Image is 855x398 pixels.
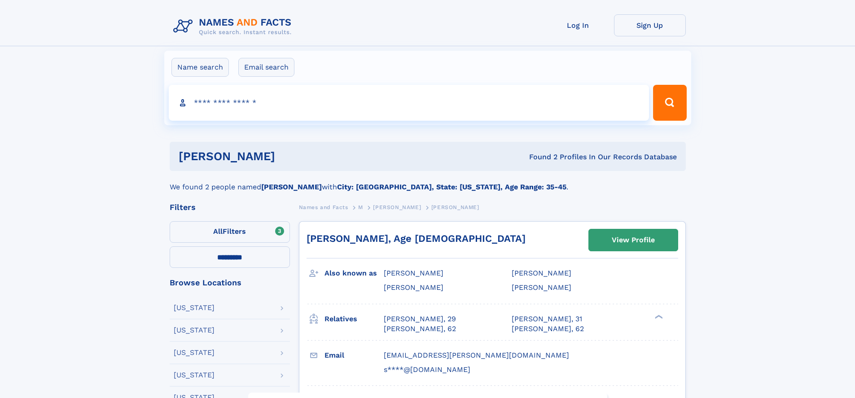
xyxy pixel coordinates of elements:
a: [PERSON_NAME] [373,201,421,213]
h3: Also known as [324,266,384,281]
span: [PERSON_NAME] [512,283,571,292]
span: [PERSON_NAME] [512,269,571,277]
label: Email search [238,58,294,77]
span: [EMAIL_ADDRESS][PERSON_NAME][DOMAIN_NAME] [384,351,569,359]
input: search input [169,85,649,121]
h3: Relatives [324,311,384,327]
a: [PERSON_NAME], Age [DEMOGRAPHIC_DATA] [307,233,526,244]
a: [PERSON_NAME], 62 [384,324,456,334]
span: [PERSON_NAME] [431,204,479,210]
label: Filters [170,221,290,243]
div: [US_STATE] [174,304,215,311]
a: [PERSON_NAME], 62 [512,324,584,334]
a: [PERSON_NAME], 31 [512,314,582,324]
a: M [358,201,363,213]
div: Browse Locations [170,279,290,287]
div: View Profile [612,230,655,250]
label: Name search [171,58,229,77]
div: Filters [170,203,290,211]
span: M [358,204,363,210]
img: Logo Names and Facts [170,14,299,39]
b: [PERSON_NAME] [261,183,322,191]
div: We found 2 people named with . [170,171,686,192]
div: [US_STATE] [174,327,215,334]
a: [PERSON_NAME], 29 [384,314,456,324]
b: City: [GEOGRAPHIC_DATA], State: [US_STATE], Age Range: 35-45 [337,183,566,191]
h3: Email [324,348,384,363]
h1: [PERSON_NAME] [179,151,402,162]
a: Sign Up [614,14,686,36]
div: [US_STATE] [174,372,215,379]
div: ❯ [653,314,663,319]
button: Search Button [653,85,686,121]
a: View Profile [589,229,678,251]
span: [PERSON_NAME] [373,204,421,210]
span: [PERSON_NAME] [384,283,443,292]
div: Found 2 Profiles In Our Records Database [402,152,677,162]
span: [PERSON_NAME] [384,269,443,277]
span: All [213,227,223,236]
div: [US_STATE] [174,349,215,356]
a: Log In [542,14,614,36]
a: Names and Facts [299,201,348,213]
